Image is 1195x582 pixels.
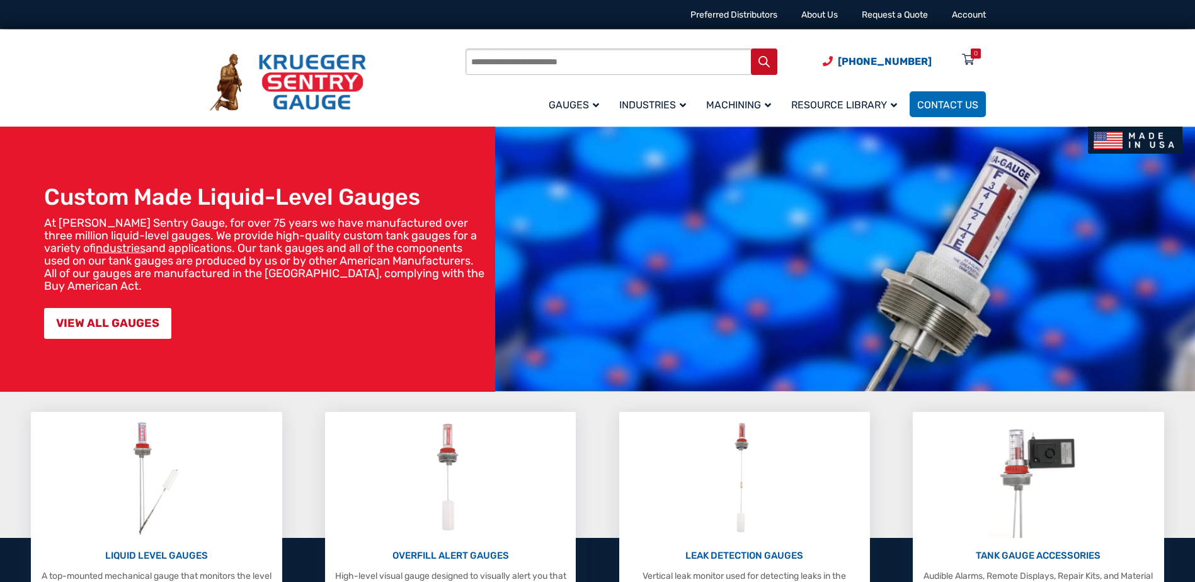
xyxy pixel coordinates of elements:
[210,54,366,111] img: Krueger Sentry Gauge
[619,99,686,111] span: Industries
[541,89,612,119] a: Gauges
[862,9,928,20] a: Request a Quote
[44,183,489,210] h1: Custom Made Liquid-Level Gauges
[919,549,1157,563] p: TANK GAUGE ACCESSORIES
[838,55,932,67] span: [PHONE_NUMBER]
[823,54,932,69] a: Phone Number (920) 434-8860
[706,99,771,111] span: Machining
[801,9,838,20] a: About Us
[988,418,1089,538] img: Tank Gauge Accessories
[44,217,489,292] p: At [PERSON_NAME] Sentry Gauge, for over 75 years we have manufactured over three million liquid-l...
[44,308,171,339] a: VIEW ALL GAUGES
[917,99,978,111] span: Contact Us
[1088,127,1182,154] img: Made In USA
[96,241,146,255] a: industries
[974,48,978,59] div: 0
[549,99,599,111] span: Gauges
[423,418,479,538] img: Overfill Alert Gauges
[690,9,777,20] a: Preferred Distributors
[910,91,986,117] a: Contact Us
[719,418,769,538] img: Leak Detection Gauges
[37,549,275,563] p: LIQUID LEVEL GAUGES
[952,9,986,20] a: Account
[626,549,864,563] p: LEAK DETECTION GAUGES
[699,89,784,119] a: Machining
[123,418,190,538] img: Liquid Level Gauges
[331,549,569,563] p: OVERFILL ALERT GAUGES
[612,89,699,119] a: Industries
[791,99,897,111] span: Resource Library
[784,89,910,119] a: Resource Library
